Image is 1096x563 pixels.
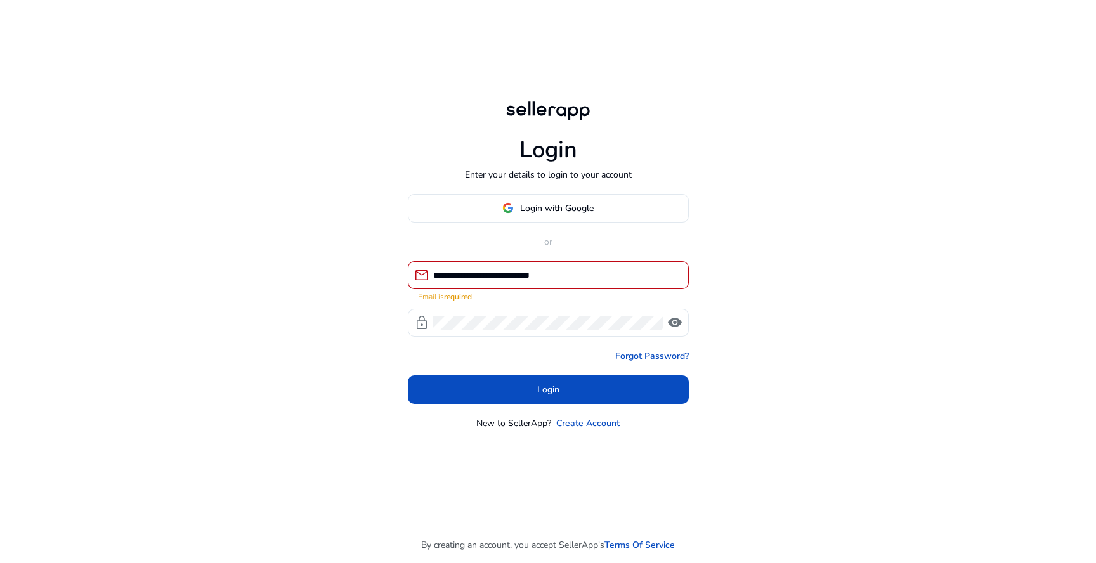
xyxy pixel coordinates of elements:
button: Login [408,375,689,404]
img: google-logo.svg [502,202,514,214]
a: Forgot Password? [615,349,689,363]
strong: required [444,292,472,302]
a: Create Account [556,417,620,430]
mat-error: Email is [418,289,679,302]
span: mail [414,268,429,283]
p: or [408,235,689,249]
button: Login with Google [408,194,689,223]
h1: Login [519,136,577,164]
span: lock [414,315,429,330]
p: New to SellerApp? [476,417,551,430]
a: Terms Of Service [604,538,675,552]
p: Enter your details to login to your account [465,168,632,181]
span: visibility [667,315,682,330]
span: Login [537,383,559,396]
span: Login with Google [520,202,594,215]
